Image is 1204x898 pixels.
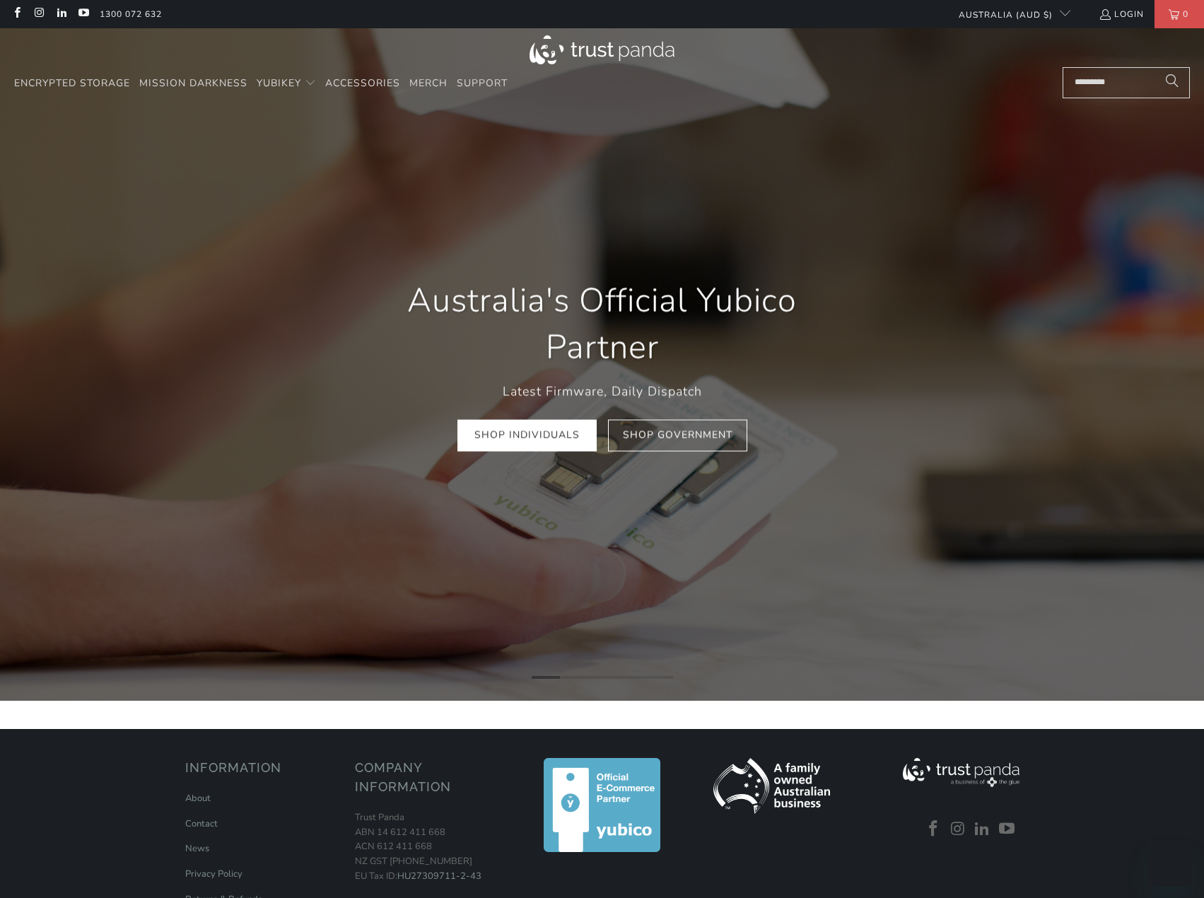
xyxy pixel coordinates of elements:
[923,820,945,839] a: Trust Panda Australia on Facebook
[257,76,301,90] span: YubiKey
[1155,67,1190,98] button: Search
[947,820,969,839] a: Trust Panda Australia on Instagram
[588,676,616,679] li: Page dot 3
[100,6,162,22] a: 1300 072 632
[530,35,674,64] img: Trust Panda Australia
[972,820,993,839] a: Trust Panda Australia on LinkedIn
[139,76,247,90] span: Mission Darkness
[369,278,836,371] h1: Australia's Official Yubico Partner
[257,67,316,100] summary: YubiKey
[11,8,23,20] a: Trust Panda Australia on Facebook
[457,76,508,90] span: Support
[1063,67,1190,98] input: Search...
[397,870,481,882] a: HU27309711-2-43
[325,76,400,90] span: Accessories
[1099,6,1144,22] a: Login
[409,67,448,100] a: Merch
[608,419,747,451] a: Shop Government
[55,8,67,20] a: Trust Panda Australia on LinkedIn
[409,76,448,90] span: Merch
[185,817,218,830] a: Contact
[645,676,673,679] li: Page dot 5
[532,676,560,679] li: Page dot 1
[457,67,508,100] a: Support
[139,67,247,100] a: Mission Darkness
[560,676,588,679] li: Page dot 2
[325,67,400,100] a: Accessories
[457,419,597,451] a: Shop Individuals
[185,842,209,855] a: News
[997,820,1018,839] a: Trust Panda Australia on YouTube
[1147,841,1193,887] iframe: Button to launch messaging window
[77,8,89,20] a: Trust Panda Australia on YouTube
[185,868,242,880] a: Privacy Policy
[616,676,645,679] li: Page dot 4
[369,381,836,402] p: Latest Firmware, Daily Dispatch
[33,8,45,20] a: Trust Panda Australia on Instagram
[14,67,130,100] a: Encrypted Storage
[14,67,508,100] nav: Translation missing: en.navigation.header.main_nav
[185,792,211,805] a: About
[14,76,130,90] span: Encrypted Storage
